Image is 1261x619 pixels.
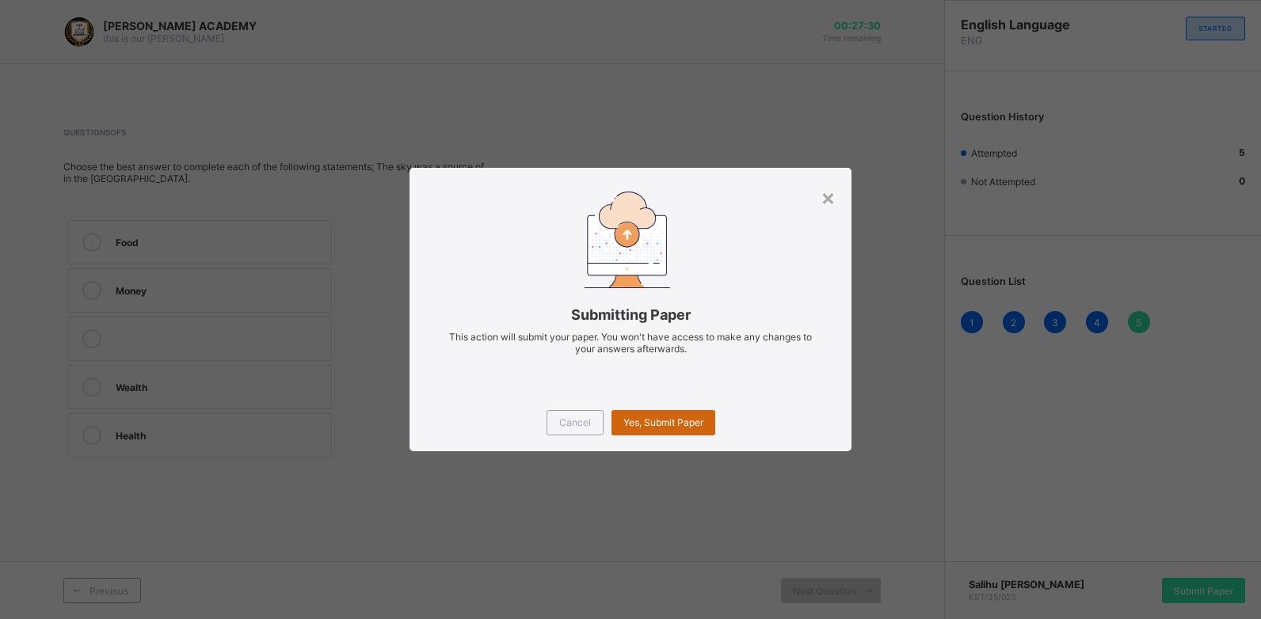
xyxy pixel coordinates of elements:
[559,416,591,428] span: Cancel
[433,306,827,323] span: Submitting Paper
[623,416,703,428] span: Yes, Submit Paper
[585,192,670,287] img: submitting-paper.7509aad6ec86be490e328e6d2a33d40a.svg
[821,184,836,211] div: ×
[449,331,812,355] span: This action will submit your paper. You won't have access to make any changes to your answers aft...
